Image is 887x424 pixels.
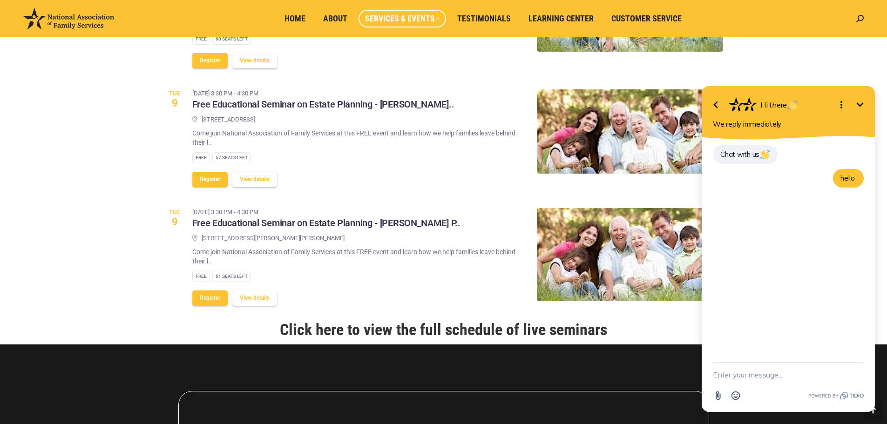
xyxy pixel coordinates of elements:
time: [DATE] 3:30 pm - 4:30 pm [192,208,460,217]
iframe: Tidio Chat [690,76,887,424]
button: Register [192,172,228,187]
span: Learning Center [528,13,594,24]
button: Register [192,290,228,306]
time: [DATE] 3:30 pm - 4:30 pm [192,89,454,98]
a: Testimonials [451,10,517,27]
div: Free [192,34,210,45]
a: Learning Center [522,10,600,27]
span: Customer Service [611,13,682,24]
p: Come join National Association of Family Services at this FREE event and learn how we help famili... [192,247,523,266]
span: About [323,13,347,24]
img: National Association of Family Services [23,8,114,29]
p: Come join National Association of Family Services at this FREE event and learn how we help famili... [192,128,523,147]
button: View details [232,172,277,187]
span: Home [284,13,305,24]
div: 60 Seats left [212,34,251,45]
a: Click here to view the full schedule of live seminars [280,320,607,339]
div: 61 Seats left [212,271,251,282]
div: Free [192,271,210,282]
a: About [317,10,354,27]
a: Customer Service [605,10,688,27]
span: Testimonials [457,13,511,24]
img: Free Educational Seminar on Estate Planning - Baldwin Park [537,208,723,301]
a: Home [278,10,312,27]
img: Free Educational Seminar on Estate Planning - Lake Elsinore [537,89,723,174]
h3: Free Educational Seminar on Estate Planning - [PERSON_NAME].. [192,99,454,111]
span: [STREET_ADDRESS] [202,115,255,124]
button: View details [232,290,277,306]
span: 9 [164,98,185,108]
span: [STREET_ADDRESS][PERSON_NAME][PERSON_NAME] [202,234,345,243]
div: Free [192,152,210,163]
span: Services & Events [365,13,440,24]
button: View details [232,53,277,68]
span: Tue [164,90,185,96]
span: 9 [164,217,185,227]
span: Tue [164,209,185,215]
h3: Free Educational Seminar on Estate Planning - [PERSON_NAME] P.. [192,217,460,229]
div: 57 Seats left [212,152,251,163]
button: Register [192,53,228,68]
